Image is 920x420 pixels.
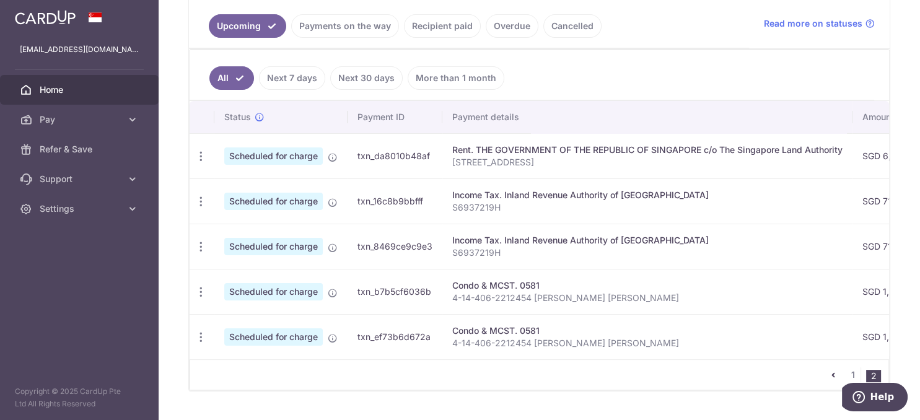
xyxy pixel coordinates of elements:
span: Settings [40,203,121,215]
a: More than 1 month [408,66,504,90]
a: Read more on statuses [764,17,875,30]
p: S6937219H [452,247,843,259]
a: All [209,66,254,90]
a: Upcoming [209,14,286,38]
span: Read more on statuses [764,17,862,30]
div: Condo & MCST. 0581 [452,325,843,337]
a: 1 [846,367,861,382]
li: 2 [866,370,881,382]
div: Rent. THE GOVERNMENT OF THE REPUBLIC OF SINGAPORE c/o The Singapore Land Authority [452,144,843,156]
td: txn_16c8b9bbfff [348,178,442,224]
a: Next 7 days [259,66,325,90]
span: Support [40,173,121,185]
p: [STREET_ADDRESS] [452,156,843,168]
span: Scheduled for charge [224,193,323,210]
div: Condo & MCST. 0581 [452,279,843,292]
div: Income Tax. Inland Revenue Authority of [GEOGRAPHIC_DATA] [452,234,843,247]
span: Scheduled for charge [224,147,323,165]
td: txn_8469ce9c9e3 [348,224,442,269]
a: Overdue [486,14,538,38]
p: 4-14-406-2212454 [PERSON_NAME] [PERSON_NAME] [452,337,843,349]
div: Income Tax. Inland Revenue Authority of [GEOGRAPHIC_DATA] [452,189,843,201]
span: Scheduled for charge [224,283,323,300]
span: Amount [862,111,894,123]
span: Scheduled for charge [224,238,323,255]
a: Cancelled [543,14,602,38]
span: Status [224,111,251,123]
a: Next 30 days [330,66,403,90]
th: Payment ID [348,101,442,133]
td: txn_da8010b48af [348,133,442,178]
td: txn_b7b5cf6036b [348,269,442,314]
th: Payment details [442,101,852,133]
p: 4-14-406-2212454 [PERSON_NAME] [PERSON_NAME] [452,292,843,304]
span: Pay [40,113,121,126]
span: Home [40,84,121,96]
td: txn_ef73b6d672a [348,314,442,359]
a: Payments on the way [291,14,399,38]
p: S6937219H [452,201,843,214]
span: Refer & Save [40,143,121,155]
iframe: Opens a widget where you can find more information [842,383,908,414]
img: CardUp [15,10,76,25]
span: Scheduled for charge [224,328,323,346]
p: [EMAIL_ADDRESS][DOMAIN_NAME] [20,43,139,56]
nav: pager [826,360,888,390]
a: Recipient paid [404,14,481,38]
